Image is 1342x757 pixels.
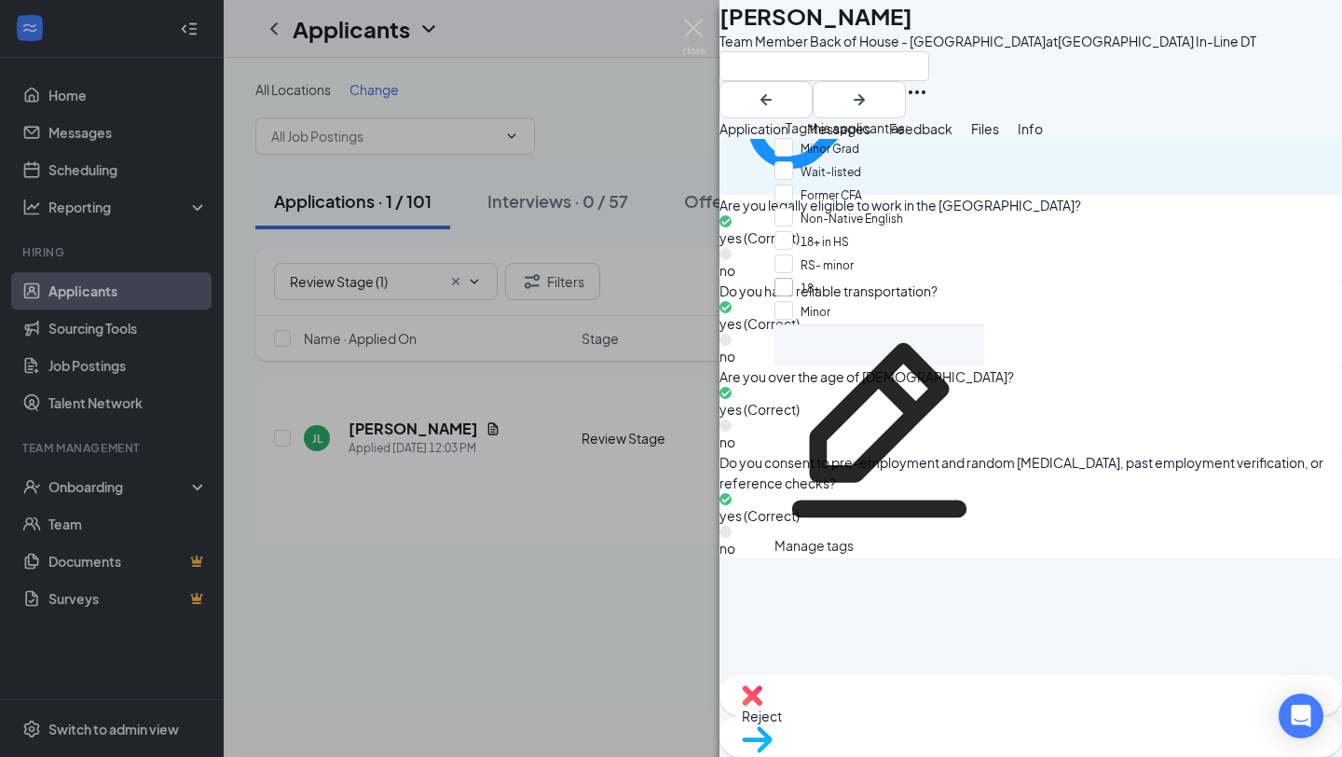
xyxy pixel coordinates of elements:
[971,120,999,137] span: Files
[719,507,800,524] span: yes (Correct)
[719,281,1342,301] span: Do you have reliable transportation?
[774,325,984,535] svg: Pencil
[719,32,1256,50] div: Team Member Back of House - [GEOGRAPHIC_DATA] at [GEOGRAPHIC_DATA] In-Line DT
[755,89,777,111] svg: ArrowLeftNew
[719,195,1342,215] span: Are you legally eligible to work in the [GEOGRAPHIC_DATA]?
[719,348,735,365] span: no
[719,262,735,279] span: no
[719,81,813,118] button: ArrowLeftNew
[813,81,906,118] button: ArrowRight
[719,434,735,450] span: no
[848,89,870,111] svg: ArrowRight
[719,452,1342,493] span: Do you consent to pre-employment and random [MEDICAL_DATA], past employment verification, or refe...
[774,535,984,556] div: Manage tags
[906,81,928,103] svg: Ellipses
[719,540,735,557] span: no
[719,315,800,332] span: yes (Correct)
[774,108,920,140] span: Tag this applicant as:
[719,229,800,246] span: yes (Correct)
[719,120,788,137] span: Application
[719,401,800,418] span: yes (Correct)
[742,706,1320,726] span: Reject
[1279,694,1323,738] div: Open Intercom Messenger
[1018,120,1043,137] span: Info
[719,366,1342,387] span: Are you over the age of [DEMOGRAPHIC_DATA]?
